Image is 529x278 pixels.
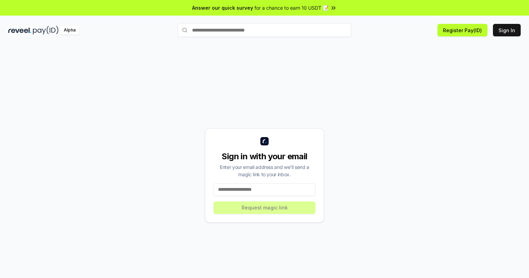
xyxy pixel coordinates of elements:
img: reveel_dark [8,26,32,35]
img: pay_id [33,26,59,35]
div: Alpha [60,26,79,35]
button: Register Pay(ID) [437,24,487,36]
div: Sign in with your email [214,151,315,162]
span: Answer our quick survey [192,4,253,11]
span: for a chance to earn 10 USDT 📝 [254,4,329,11]
button: Sign In [493,24,521,36]
img: logo_small [260,137,269,145]
div: Enter your email address and we’ll send a magic link to your inbox. [214,163,315,178]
